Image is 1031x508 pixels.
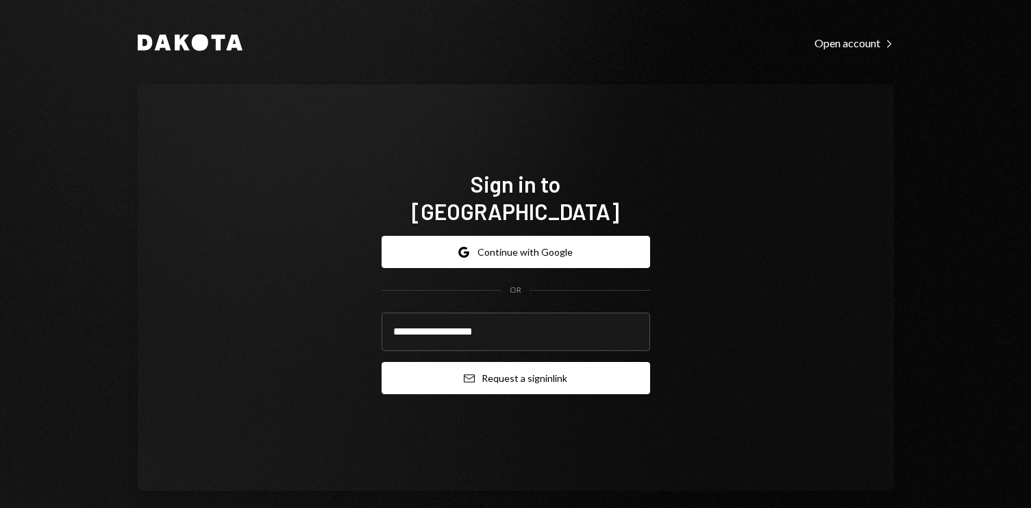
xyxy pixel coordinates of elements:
div: Open account [815,36,894,50]
div: OR [510,285,521,296]
h1: Sign in to [GEOGRAPHIC_DATA] [382,170,650,225]
a: Open account [815,35,894,50]
button: Continue with Google [382,236,650,268]
button: Request a signinlink [382,362,650,394]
